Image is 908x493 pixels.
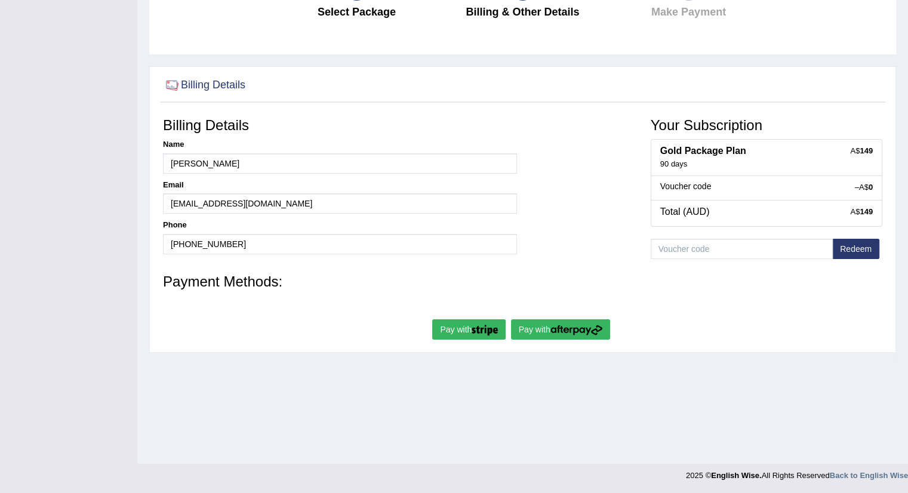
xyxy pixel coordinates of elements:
div: –A$ [855,182,873,193]
div: A$ [850,146,873,156]
label: Name [163,139,184,150]
h3: Your Subscription [651,118,882,133]
strong: English Wise. [711,471,761,480]
h4: Billing & Other Details [445,7,599,19]
strong: 149 [860,146,873,155]
a: Back to English Wise [830,471,908,480]
div: 2025 © All Rights Reserved [686,464,908,481]
h4: Total (AUD) [660,207,873,217]
h3: Payment Methods: [163,274,882,289]
label: Email [163,180,184,190]
button: Redeem [832,239,879,259]
h4: Select Package [280,7,434,19]
h3: Billing Details [163,118,517,133]
strong: 0 [869,183,873,192]
h2: Billing Details [163,76,245,94]
button: Pay with [432,319,506,340]
strong: 149 [860,207,873,216]
label: Phone [163,220,187,230]
input: Voucher code [651,239,833,259]
div: A$ [850,207,873,217]
h5: Voucher code [660,182,873,191]
h4: Make Payment [611,7,765,19]
div: 90 days [660,159,873,170]
b: Gold Package Plan [660,146,746,156]
button: Pay with [511,319,610,340]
